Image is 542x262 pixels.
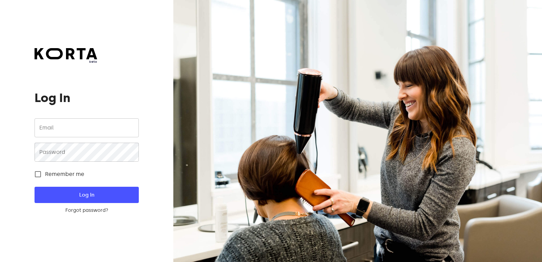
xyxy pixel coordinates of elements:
[35,91,138,105] h1: Log In
[35,48,97,64] a: beta
[35,59,97,64] span: beta
[35,187,138,203] button: Log In
[45,170,84,178] span: Remember me
[35,48,97,59] img: Korta
[45,190,128,199] span: Log In
[35,207,138,214] a: Forgot password?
